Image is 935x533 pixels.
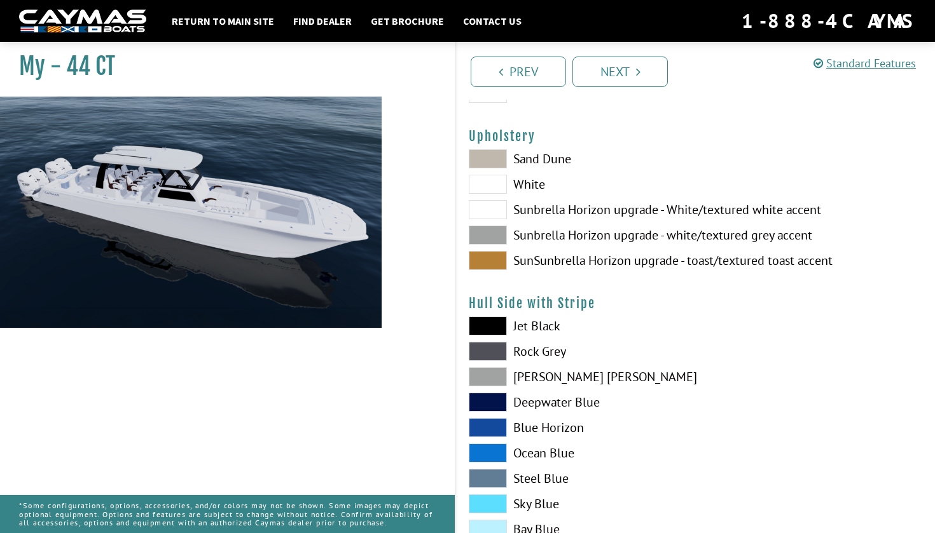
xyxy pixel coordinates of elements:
label: Ocean Blue [469,443,683,462]
p: *Some configurations, options, accessories, and/or colors may not be shown. Some images may depic... [19,495,436,533]
img: white-logo-c9c8dbefe5ff5ceceb0f0178aa75bf4bb51f6bca0971e226c86eb53dfe498488.png [19,10,146,33]
label: Sunbrella Horizon upgrade - white/textured grey accent [469,226,683,245]
h4: Hull Side with Stripe [469,295,922,311]
ul: Pagination [468,55,935,87]
label: Sunbrella Horizon upgrade - White/textured white accent [469,200,683,219]
label: Blue Horizon [469,418,683,437]
label: [PERSON_NAME] [PERSON_NAME] [469,367,683,386]
a: Return to main site [165,13,280,29]
label: Jet Black [469,316,683,335]
a: Get Brochure [364,13,450,29]
a: Next [572,57,668,87]
label: Steel Blue [469,469,683,488]
label: Sand Dune [469,149,683,168]
label: White [469,175,683,194]
div: 1-888-4CAYMAS [742,7,916,35]
label: Rock Grey [469,342,683,361]
a: Contact Us [457,13,528,29]
a: Standard Features [814,56,916,71]
a: Prev [471,57,566,87]
label: Sky Blue [469,494,683,513]
label: Deepwater Blue [469,393,683,412]
a: Find Dealer [287,13,358,29]
label: SunSunbrella Horizon upgrade - toast/textured toast accent [469,251,683,270]
h1: My - 44 CT [19,52,423,81]
h4: Upholstery [469,128,922,144]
